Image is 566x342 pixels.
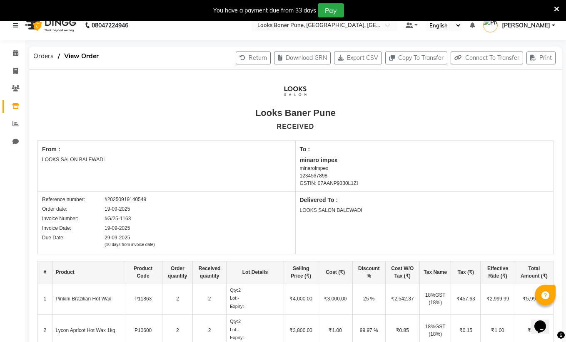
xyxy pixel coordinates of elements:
[385,261,420,283] th: Cost W/O Tax (₹)
[236,52,271,64] button: Return
[230,318,280,325] div: 2
[42,156,291,163] div: LOOKS SALON BALEWADI
[230,287,280,294] div: 2
[531,309,558,334] iframe: chat widget
[420,283,451,315] td: 18%GST (18%)
[300,180,549,187] div: GSTIN: 07AANP9330L1ZI
[278,79,313,103] img: Company Logo
[255,106,336,120] div: Looks Baner Pune
[29,49,58,64] span: Orders
[352,283,385,315] td: 25 %
[515,283,553,315] td: ₹5,999.99
[21,14,78,37] img: logo
[481,283,515,315] td: ₹2,999.99
[230,295,237,300] span: Lot:
[300,207,549,214] div: LOOKS SALON BALEWADI
[334,52,382,64] button: Export CSV
[385,283,420,315] td: ₹2,542.37
[300,196,549,204] div: Delivered To :
[318,283,353,315] td: ₹3,000.00
[124,283,162,315] td: P11863
[230,319,238,324] span: Qty:
[230,335,244,340] span: Expiry:
[352,261,385,283] th: Discount %
[193,283,227,315] td: 2
[230,304,244,309] span: Expiry:
[385,52,447,64] button: Copy To Transfer
[42,196,105,203] div: Reference number:
[42,215,105,222] div: Invoice Number:
[52,283,124,315] td: Pinkini Brazilian Hot Wax
[230,326,280,333] div: -
[274,52,331,64] button: Download GRN
[300,145,549,154] div: To :
[300,165,549,172] div: minaroimpex
[42,205,105,213] div: Order date:
[526,52,556,64] button: Print
[38,261,52,283] th: #
[213,6,316,15] div: You have a payment due from 33 days
[162,261,193,283] th: Order quantity
[105,205,130,213] div: 19-09-2025
[162,283,193,315] td: 2
[124,261,162,283] th: Product Code
[481,261,515,283] th: Effective Rate (₹)
[105,224,130,232] div: 19-09-2025
[105,215,131,222] div: #G/25-1163
[300,172,549,180] div: 1234567898
[284,283,318,315] td: ₹4,000.00
[42,224,105,232] div: Invoice Date:
[105,234,155,248] div: 29-09-2025
[502,21,550,30] span: [PERSON_NAME]
[451,261,481,283] th: Tax (₹)
[451,283,481,315] td: ₹457.63
[105,241,155,248] div: (10 days from invoice date)
[38,283,52,315] td: 1
[226,261,284,283] th: Lot Details
[60,49,103,64] span: View Order
[420,261,451,283] th: Tax Name
[318,261,353,283] th: Cost (₹)
[284,261,318,283] th: Selling Price (₹)
[42,234,105,248] div: Due Date:
[230,295,280,302] div: -
[230,288,238,293] span: Qty:
[105,196,146,203] div: #20250919140549
[451,52,523,64] button: Connect To Transfer
[230,327,237,332] span: Lot:
[277,122,314,132] div: RECEIVED
[230,334,280,341] div: -
[193,261,227,283] th: Received quantity
[52,261,124,283] th: Product
[300,156,549,165] div: minaro impex
[92,14,128,37] b: 08047224946
[483,18,498,32] img: Pronoy Paul
[42,145,291,154] div: From :
[318,3,344,17] button: Pay
[230,303,280,310] div: -
[515,261,553,283] th: Total Amount (₹)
